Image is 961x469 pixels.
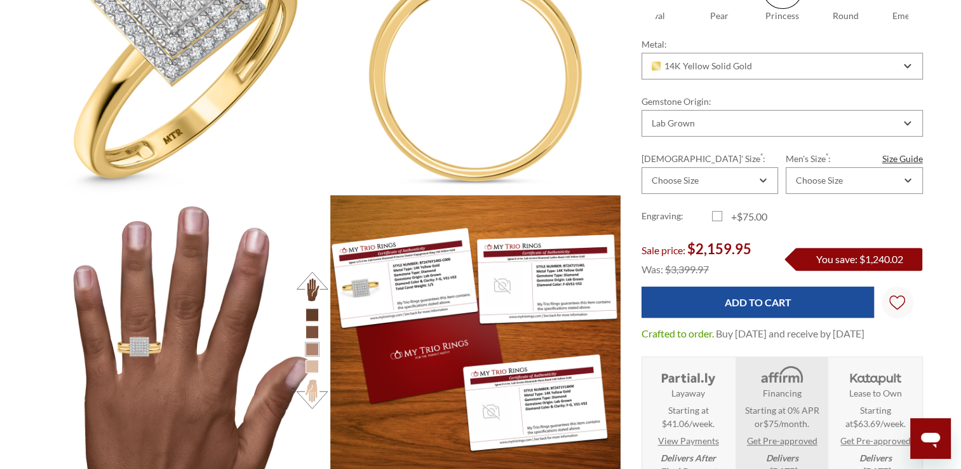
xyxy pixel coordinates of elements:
dt: Crafted to order. [642,326,714,341]
div: Combobox [642,167,778,194]
span: Round [833,10,859,21]
span: 14K Yellow Solid Gold [652,61,752,71]
img: Affirm [752,365,811,386]
iframe: Button to launch messaging window [910,418,951,459]
span: $75 [763,418,779,429]
span: Starting at $41.06/week. [662,404,715,430]
span: Princess [765,10,799,21]
span: Sale price: [642,244,685,256]
span: You save: $1,240.02 [816,253,903,265]
label: Engraving: [642,209,712,224]
svg: Wish Lists [889,255,905,350]
div: Combobox [786,167,922,194]
strong: Layaway [671,386,705,400]
div: Combobox [642,53,923,79]
div: Choose Size [796,175,843,186]
label: [DEMOGRAPHIC_DATA]' Size : [642,152,778,165]
a: Get Pre-approved [747,434,817,447]
div: Lab Grown [652,118,695,128]
label: +$75.00 [712,209,783,224]
span: Starting at . [833,404,918,430]
div: Combobox [642,110,923,137]
span: Pear [709,10,728,21]
span: Was: [642,263,663,275]
span: $2,159.95 [687,240,751,257]
span: Oval [647,10,665,21]
img: Katapult [846,365,905,386]
a: Get Pre-approved [840,434,911,447]
img: Layaway [659,365,718,386]
span: $63.69/week [853,418,904,429]
label: Gemstone Origin: [642,95,923,108]
span: Emerald [892,10,925,21]
input: Add to Cart [642,287,874,318]
span: Starting at 0% APR or /month. [739,404,824,430]
dd: Buy [DATE] and receive by [DATE] [716,326,864,341]
a: Size Guide [882,152,923,165]
label: Men's Size : [786,152,922,165]
a: View Payments [658,434,719,447]
span: $3,399.97 [665,263,709,275]
a: Wish Lists [882,287,913,318]
strong: Lease to Own [849,386,902,400]
div: Choose Size [652,175,699,186]
strong: Financing [763,386,802,400]
label: Metal: [642,37,923,51]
